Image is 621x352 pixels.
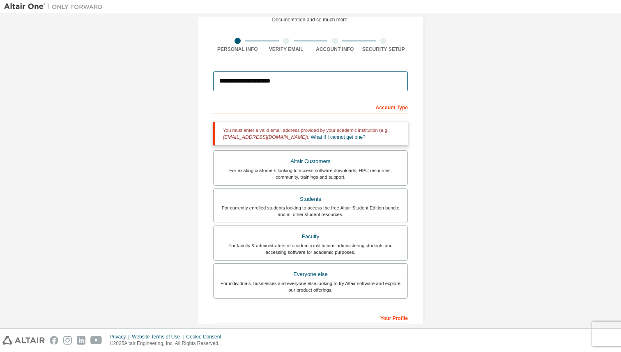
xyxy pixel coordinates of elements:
div: Your Profile [213,311,408,324]
div: For individuals, businesses and everyone else looking to try Altair software and explore our prod... [218,280,402,293]
div: For currently enrolled students looking to access the free Altair Student Edition bundle and all ... [218,205,402,218]
img: instagram.svg [63,336,72,345]
div: Altair Customers [218,156,402,167]
div: You must enter a valid email address provided by your academic institution (e.g., ). [213,122,408,145]
div: Account Info [310,46,359,53]
div: Cookie Consent [186,334,226,340]
div: Account Type [213,100,408,113]
div: Privacy [110,334,132,340]
div: For faculty & administrators of academic institutions administering students and accessing softwa... [218,242,402,255]
div: Verify Email [262,46,311,53]
div: Students [218,193,402,205]
div: Website Terms of Use [132,334,186,340]
div: Everyone else [218,269,402,280]
img: youtube.svg [90,336,102,345]
img: altair_logo.svg [2,336,45,345]
img: linkedin.svg [77,336,85,345]
div: Personal Info [213,46,262,53]
a: What if I cannot get one? [311,134,366,140]
img: Altair One [4,2,107,11]
img: facebook.svg [50,336,58,345]
div: Security Setup [359,46,408,53]
div: For existing customers looking to access software downloads, HPC resources, community, trainings ... [218,167,402,180]
span: [EMAIL_ADDRESS][DOMAIN_NAME] [223,134,306,140]
p: © 2025 Altair Engineering, Inc. All Rights Reserved. [110,340,226,347]
div: Faculty [218,231,402,242]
